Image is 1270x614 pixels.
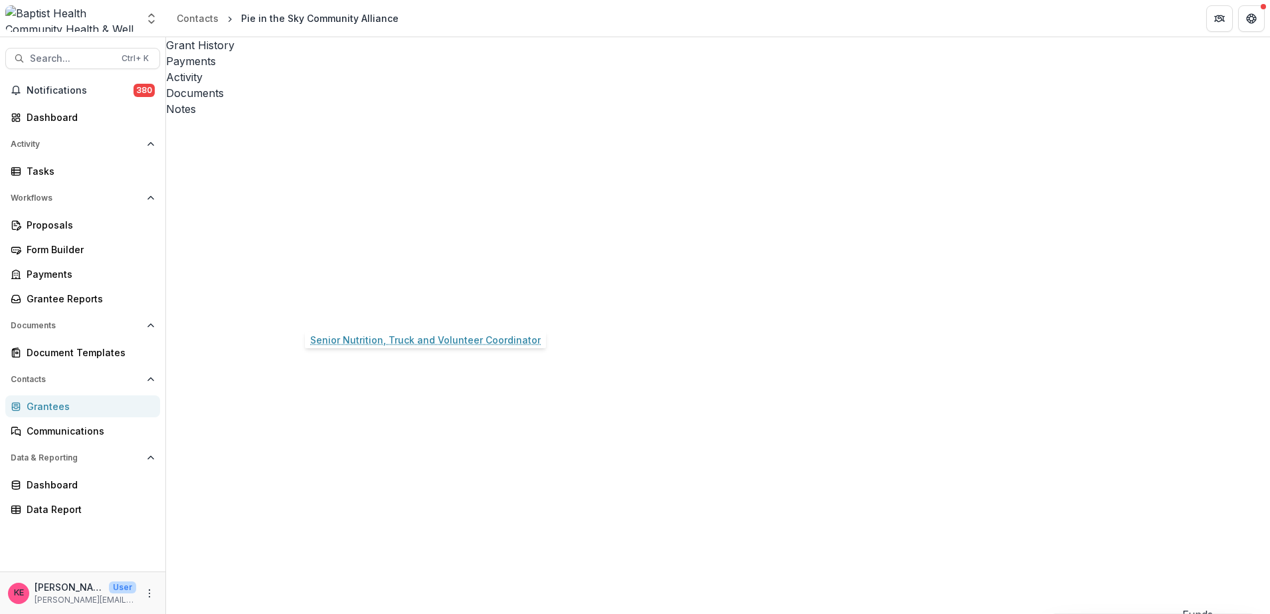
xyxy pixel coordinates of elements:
span: Contacts [11,375,141,384]
div: Ctrl + K [119,51,151,66]
a: Dashboard [5,106,160,128]
button: More [141,585,157,601]
div: Tasks [27,164,149,178]
span: 380 [134,84,155,97]
div: Dashboard [27,478,149,492]
button: Open Activity [5,134,160,155]
a: Form Builder [5,239,160,260]
span: Documents [11,321,141,330]
div: Grantees [27,399,149,413]
a: Contacts [171,9,224,28]
button: Open Data & Reporting [5,447,160,468]
span: Data & Reporting [11,453,141,462]
button: Notifications380 [5,80,160,101]
div: Katie E [14,589,24,597]
a: Payments [166,53,1270,69]
span: Workflows [11,193,141,203]
a: Documents [166,85,1270,101]
div: Contacts [177,11,219,25]
a: Notes [166,101,1270,117]
p: [PERSON_NAME][EMAIL_ADDRESS][DOMAIN_NAME] [35,594,136,606]
a: Grant History [166,37,1270,53]
img: Baptist Health Community Health & Well Being logo [5,5,137,32]
div: Payments [27,267,149,281]
a: Payments [5,263,160,285]
div: Proposals [27,218,149,232]
span: Search... [30,53,114,64]
p: [PERSON_NAME] [35,580,104,594]
a: Grantee Reports [5,288,160,310]
button: Open entity switcher [142,5,161,32]
a: Proposals [5,214,160,236]
div: Form Builder [27,243,149,256]
div: Dashboard [27,110,149,124]
a: Grantees [5,395,160,417]
a: Activity [166,69,1270,85]
button: Partners [1206,5,1233,32]
div: Pie in the Sky Community Alliance [241,11,399,25]
button: Open Documents [5,315,160,336]
a: Document Templates [5,342,160,363]
div: Communications [27,424,149,438]
div: Data Report [27,502,149,516]
a: Data Report [5,498,160,520]
span: Notifications [27,85,134,96]
button: Get Help [1238,5,1265,32]
nav: breadcrumb [171,9,404,28]
div: Grantee Reports [27,292,149,306]
a: Dashboard [5,474,160,496]
span: Activity [11,140,141,149]
button: Search... [5,48,160,69]
button: Open Workflows [5,187,160,209]
p: User [109,581,136,593]
button: Open Contacts [5,369,160,390]
a: Communications [5,420,160,442]
a: Tasks [5,160,160,182]
div: Document Templates [27,346,149,359]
